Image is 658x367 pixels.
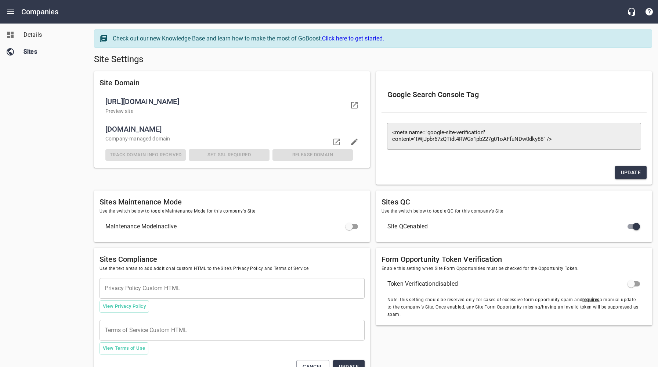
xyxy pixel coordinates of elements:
[23,47,79,56] span: Sites
[387,296,641,318] span: Note: this setting should be reserved only for cases of excessive form opportunity spam and a man...
[615,166,647,179] button: Update
[23,31,79,39] span: Details
[346,96,363,114] a: Visit your domain
[103,302,146,311] span: View Privacy Policy
[322,35,384,42] a: Click here to get started.
[387,279,629,288] span: Token Verification disabled
[100,253,365,265] h6: Sites Compliance
[103,344,145,353] span: View Terms of Use
[582,297,599,302] u: requires
[387,222,629,231] span: Site QC enabled
[328,133,346,151] a: Visit domain
[382,208,647,215] span: Use the switch below to toggle QC for this company's Site
[623,3,640,21] button: Live Chat
[382,253,647,265] h6: Form Opportunity Token Verification
[100,77,365,89] h6: Site Domain
[100,342,148,354] button: View Terms of Use
[21,6,58,18] h6: Companies
[346,133,363,151] button: Edit domain
[640,3,658,21] button: Support Portal
[2,3,19,21] button: Open drawer
[94,54,652,65] h5: Site Settings
[100,300,149,313] button: View Privacy Policy
[105,123,353,135] span: [DOMAIN_NAME]
[105,107,347,115] p: Preview site
[113,34,644,43] div: Check out our new Knowledge Base and learn how to make the most of GoBoost.
[105,96,347,107] span: [URL][DOMAIN_NAME]
[382,265,647,272] span: Enable this setting when Site Form Opportunities must be checked for the Opportunity Token.
[100,196,365,208] h6: Sites Maintenance Mode
[392,129,636,143] textarea: <meta name="google-site-verification" content="tWjJpbr67zQTidt4RWGx1pb227g01oAFfuNDw0dky88" />
[387,89,641,100] h6: Google Search Console Tag
[104,133,354,144] div: Company -managed domain
[105,222,347,231] span: Maintenance Mode inactive
[100,265,365,272] span: Use the text areas to add additional custom HTML to the Site's Privacy Policy and Terms of Service
[382,196,647,208] h6: Sites QC
[100,208,365,215] span: Use the switch below to toggle Maintenance Mode for this company's Site
[621,168,641,177] span: Update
